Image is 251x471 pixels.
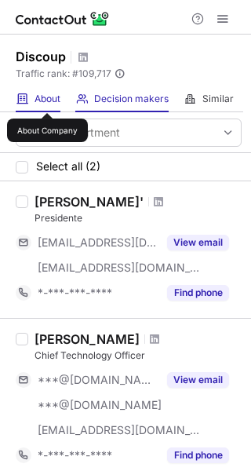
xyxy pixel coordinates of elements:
[16,47,66,66] h1: Discoup
[38,423,201,437] span: [EMAIL_ADDRESS][DOMAIN_NAME]
[24,125,120,141] div: Select department
[35,93,60,105] span: About
[167,285,229,301] button: Reveal Button
[38,261,201,275] span: [EMAIL_ADDRESS][DOMAIN_NAME]
[94,93,169,105] span: Decision makers
[167,372,229,388] button: Reveal Button
[38,398,162,412] span: ***@[DOMAIN_NAME]
[167,447,229,463] button: Reveal Button
[35,331,140,347] div: [PERSON_NAME]
[38,373,158,387] span: ***@[DOMAIN_NAME]
[16,68,111,79] span: Traffic rank: # 109,717
[167,235,229,250] button: Reveal Button
[38,235,158,250] span: [EMAIL_ADDRESS][DOMAIN_NAME]
[35,211,242,225] div: Presidente
[36,160,100,173] span: Select all (2)
[202,93,234,105] span: Similar
[35,194,144,210] div: [PERSON_NAME]'
[16,9,110,28] img: ContactOut v5.3.10
[35,349,242,363] div: Chief Technology Officer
